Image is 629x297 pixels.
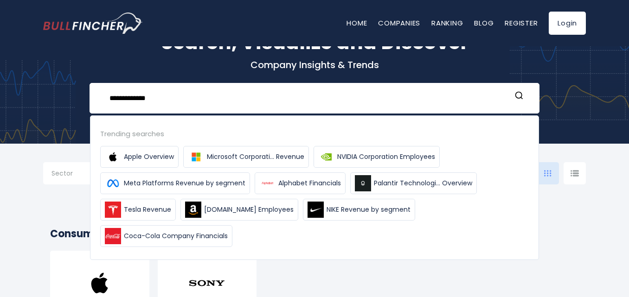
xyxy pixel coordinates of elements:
[50,226,579,241] h2: Consumer Electronics
[180,199,298,221] a: [DOMAIN_NAME] Employees
[347,18,367,28] a: Home
[374,178,472,188] span: Palantir Technologi... Overview
[474,18,494,28] a: Blog
[255,172,346,194] a: Alphabet Financials
[549,12,586,35] a: Login
[378,18,420,28] a: Companies
[43,13,143,34] img: bullfincher logo
[100,146,179,168] a: Apple Overview
[183,146,309,168] a: Microsoft Corporati... Revenue
[124,152,174,162] span: Apple Overview
[124,205,171,215] span: Tesla Revenue
[43,59,586,71] p: Company Insights & Trends
[278,178,341,188] span: Alphabet Financials
[100,128,529,139] div: Trending searches
[43,13,143,34] a: Go to homepage
[100,199,176,221] a: Tesla Revenue
[303,199,415,221] a: NIKE Revenue by segment
[207,152,304,162] span: Microsoft Corporati... Revenue
[350,172,477,194] a: Palantir Technologi... Overview
[314,146,440,168] a: NVIDIA Corporation Employees
[51,169,73,177] span: Sector
[124,178,245,188] span: Meta Platforms Revenue by segment
[327,205,411,215] span: NIKE Revenue by segment
[505,18,538,28] a: Register
[513,91,525,103] button: Search
[431,18,463,28] a: Ranking
[204,205,294,215] span: [DOMAIN_NAME] Employees
[124,231,228,241] span: Coca-Cola Company Financials
[571,170,579,177] img: icon-comp-list-view.svg
[544,170,552,177] img: icon-comp-grid.svg
[337,152,435,162] span: NVIDIA Corporation Employees
[51,166,111,183] input: Selection
[100,225,232,247] a: Coca-Cola Company Financials
[100,172,250,194] a: Meta Platforms Revenue by segment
